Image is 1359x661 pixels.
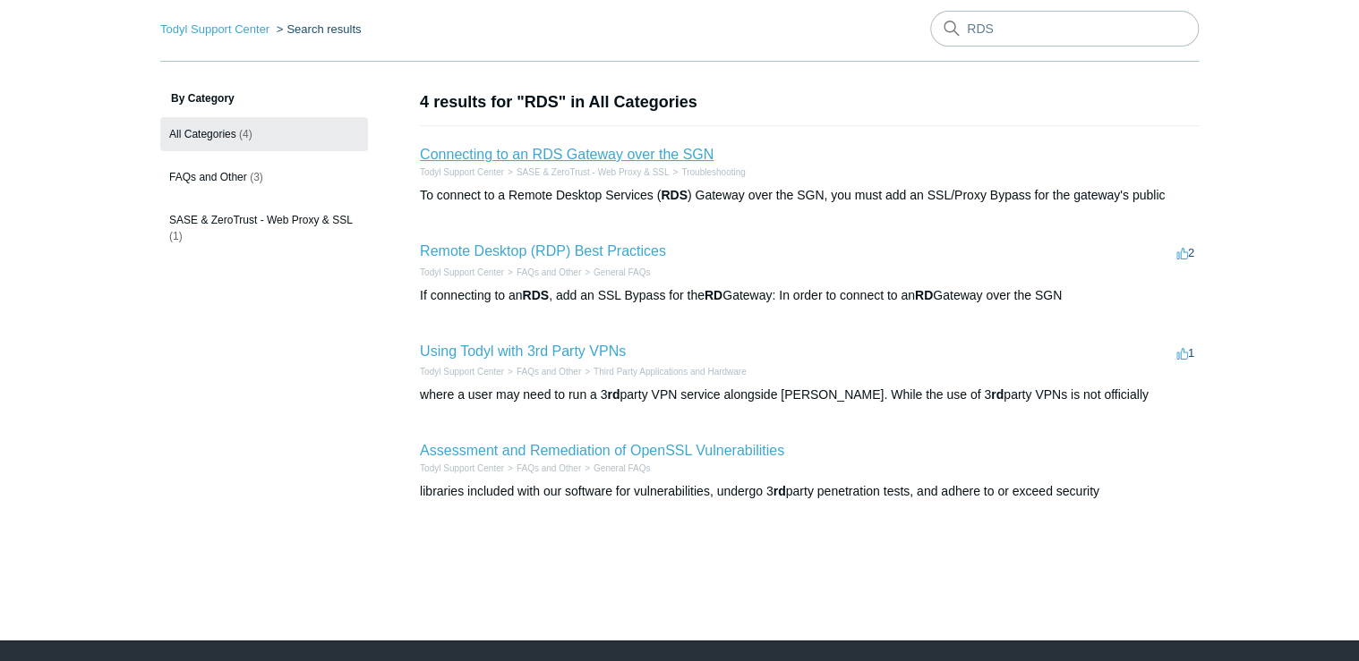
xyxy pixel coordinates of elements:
[681,167,745,177] a: Troubleshooting
[420,462,504,475] li: Todyl Support Center
[160,22,269,36] a: Todyl Support Center
[420,343,626,359] a: Using Todyl with 3rd Party VPNs
[517,167,670,177] a: SASE & ZeroTrust - Web Proxy & SSL
[930,11,1199,47] input: Search
[594,267,650,277] a: General FAQs
[517,267,581,277] a: FAQs and Other
[607,387,620,402] em: rd
[420,90,1199,114] h1: 4 results for "RDS" in All Categories
[160,90,368,106] h3: By Category
[504,165,669,179] li: SASE & ZeroTrust - Web Proxy & SSL
[669,165,745,179] li: Troubleshooting
[581,365,746,378] li: Third Party Applications and Hardware
[273,22,362,36] li: Search results
[250,171,263,183] span: (3)
[420,267,504,277] a: Todyl Support Center
[504,462,581,475] li: FAQs and Other
[504,365,581,378] li: FAQs and Other
[991,387,1004,402] em: rd
[1176,346,1194,360] span: 1
[420,482,1199,501] div: libraries included with our software for vulnerabilities, undergo 3 party penetration tests, and ...
[420,165,504,179] li: Todyl Support Center
[420,243,666,258] a: Remote Desktop (RDP) Best Practices
[420,386,1199,404] div: where a user may need to run a 3 party VPN service alongside [PERSON_NAME]. While the use of 3 pa...
[420,286,1199,305] div: If connecting to an , add an SSL Bypass for the Gateway: In order to connect to an Gateway over t...
[705,288,722,302] em: RD
[420,147,714,162] a: Connecting to an RDS Gateway over the SGN
[581,462,650,475] li: General FAQs
[160,203,368,253] a: SASE & ZeroTrust - Web Proxy & SSL (1)
[169,128,236,140] span: All Categories
[160,160,368,194] a: FAQs and Other (3)
[420,367,504,377] a: Todyl Support Center
[504,266,581,279] li: FAQs and Other
[522,288,549,302] em: RDS
[169,230,183,242] span: (1)
[1176,246,1194,259] span: 2
[160,117,368,151] a: All Categories (4)
[160,22,273,36] li: Todyl Support Center
[420,186,1199,205] div: To connect to a Remote Desktop Services ( ) Gateway over the SGN, you must add an SSL/Proxy Bypas...
[517,463,581,473] a: FAQs and Other
[594,463,650,473] a: General FAQs
[420,463,504,473] a: Todyl Support Center
[420,443,784,458] a: Assessment and Remediation of OpenSSL Vulnerabilities
[774,484,786,498] em: rd
[661,188,688,202] em: RDS
[420,266,504,279] li: Todyl Support Center
[594,367,747,377] a: Third Party Applications and Hardware
[169,214,353,226] span: SASE & ZeroTrust - Web Proxy & SSL
[239,128,252,140] span: (4)
[420,365,504,378] li: Todyl Support Center
[420,167,504,177] a: Todyl Support Center
[915,288,933,302] em: RD
[169,171,247,183] span: FAQs and Other
[517,367,581,377] a: FAQs and Other
[581,266,650,279] li: General FAQs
